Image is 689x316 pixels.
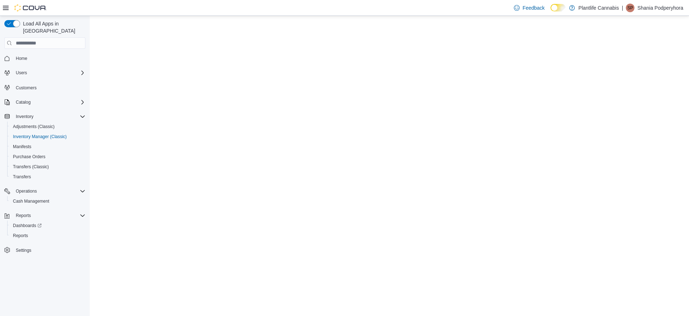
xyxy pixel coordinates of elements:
[13,211,85,220] span: Reports
[1,53,88,63] button: Home
[7,122,88,132] button: Adjustments (Classic)
[4,50,85,274] nav: Complex example
[13,164,49,170] span: Transfers (Classic)
[13,98,85,107] span: Catalog
[13,112,36,121] button: Inventory
[10,122,85,131] span: Adjustments (Classic)
[13,198,49,204] span: Cash Management
[10,173,34,181] a: Transfers
[14,4,47,11] img: Cova
[626,4,634,12] div: Shania Podperyhora
[511,1,547,15] a: Feedback
[10,231,31,240] a: Reports
[13,211,34,220] button: Reports
[10,152,48,161] a: Purchase Orders
[13,69,85,77] span: Users
[10,221,85,230] span: Dashboards
[10,197,85,206] span: Cash Management
[7,152,88,162] button: Purchase Orders
[13,223,42,228] span: Dashboards
[16,70,27,76] span: Users
[13,124,55,129] span: Adjustments (Classic)
[550,4,566,11] input: Dark Mode
[13,187,85,195] span: Operations
[550,11,551,12] span: Dark Mode
[10,132,70,141] a: Inventory Manager (Classic)
[10,122,57,131] a: Adjustments (Classic)
[10,197,52,206] a: Cash Management
[13,54,30,63] a: Home
[578,4,619,12] p: Plantlife Cannabis
[16,85,37,91] span: Customers
[10,162,52,171] a: Transfers (Classic)
[7,162,88,172] button: Transfers (Classic)
[7,196,88,206] button: Cash Management
[13,144,31,150] span: Manifests
[13,83,85,92] span: Customers
[13,112,85,121] span: Inventory
[10,142,85,151] span: Manifests
[13,187,40,195] button: Operations
[7,221,88,231] a: Dashboards
[10,162,85,171] span: Transfers (Classic)
[16,56,27,61] span: Home
[7,231,88,241] button: Reports
[7,132,88,142] button: Inventory Manager (Classic)
[13,154,46,160] span: Purchase Orders
[627,4,633,12] span: SP
[13,69,30,77] button: Users
[10,231,85,240] span: Reports
[20,20,85,34] span: Load All Apps in [GEOGRAPHIC_DATA]
[637,4,683,12] p: Shania Podperyhora
[16,213,31,218] span: Reports
[1,97,88,107] button: Catalog
[1,211,88,221] button: Reports
[13,174,31,180] span: Transfers
[16,99,31,105] span: Catalog
[10,152,85,161] span: Purchase Orders
[1,245,88,255] button: Settings
[16,247,31,253] span: Settings
[13,233,28,239] span: Reports
[13,84,39,92] a: Customers
[10,221,44,230] a: Dashboards
[7,142,88,152] button: Manifests
[16,188,37,194] span: Operations
[1,68,88,78] button: Users
[522,4,544,11] span: Feedback
[13,246,85,255] span: Settings
[1,186,88,196] button: Operations
[10,173,85,181] span: Transfers
[13,134,67,140] span: Inventory Manager (Classic)
[7,172,88,182] button: Transfers
[13,98,33,107] button: Catalog
[10,132,85,141] span: Inventory Manager (Classic)
[622,4,623,12] p: |
[1,112,88,122] button: Inventory
[10,142,34,151] a: Manifests
[16,114,33,119] span: Inventory
[13,246,34,255] a: Settings
[1,82,88,93] button: Customers
[13,54,85,63] span: Home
